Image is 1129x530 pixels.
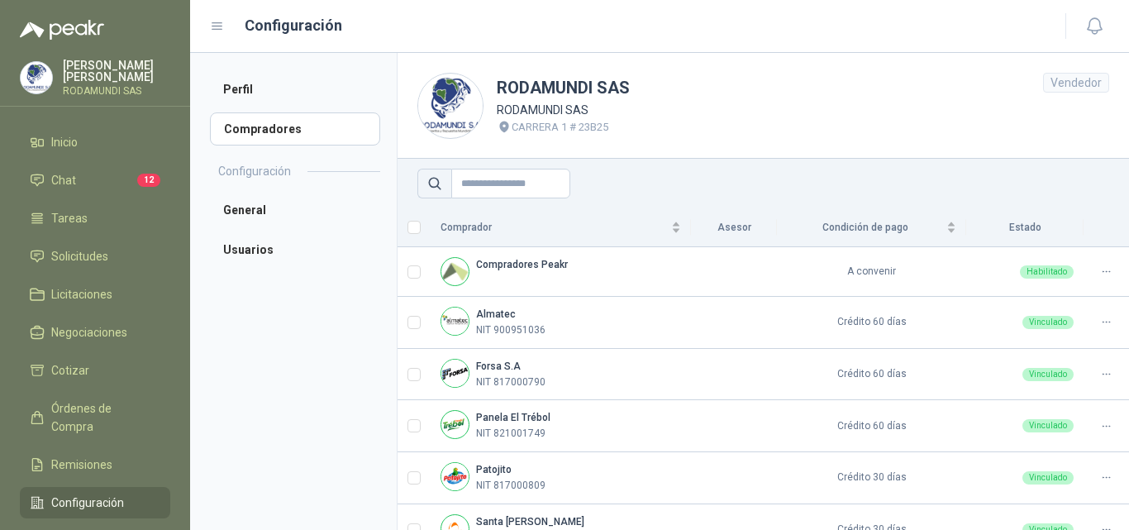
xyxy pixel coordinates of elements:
[777,247,966,297] td: A convenir
[210,73,380,106] a: Perfil
[20,127,170,158] a: Inicio
[441,258,469,285] img: Company Logo
[476,464,512,475] b: Patojito
[1043,73,1109,93] div: Vendedor
[476,478,545,494] p: NIT 817000809
[63,60,170,83] p: [PERSON_NAME] [PERSON_NAME]
[777,208,966,247] th: Condición de pago
[476,322,545,338] p: NIT 900951036
[137,174,160,187] span: 12
[51,285,112,303] span: Licitaciones
[497,75,630,101] h1: RODAMUNDI SAS
[777,452,966,504] td: Crédito 30 días
[20,279,170,310] a: Licitaciones
[51,323,127,341] span: Negociaciones
[51,133,78,151] span: Inicio
[20,317,170,348] a: Negociaciones
[431,208,691,247] th: Comprador
[1020,265,1074,279] div: Habilitado
[63,86,170,96] p: RODAMUNDI SAS
[51,247,108,265] span: Solicitudes
[441,360,469,387] img: Company Logo
[476,259,568,270] b: Compradores Peakr
[20,449,170,480] a: Remisiones
[476,360,521,372] b: Forsa S.A
[20,165,170,196] a: Chat12
[51,399,155,436] span: Órdenes de Compra
[51,494,124,512] span: Configuración
[476,308,516,320] b: Almatec
[512,119,608,136] p: CARRERA 1 # 23B25
[51,171,76,189] span: Chat
[441,411,469,438] img: Company Logo
[777,297,966,349] td: Crédito 60 días
[20,487,170,518] a: Configuración
[245,14,342,37] h1: Configuración
[51,456,112,474] span: Remisiones
[1022,471,1074,485] div: Vinculado
[210,233,380,266] a: Usuarios
[441,308,469,335] img: Company Logo
[20,393,170,442] a: Órdenes de Compra
[20,241,170,272] a: Solicitudes
[476,426,545,442] p: NIT 821001749
[476,375,545,390] p: NIT 817000790
[1022,368,1074,381] div: Vinculado
[20,20,104,40] img: Logo peakr
[21,62,52,93] img: Company Logo
[777,349,966,401] td: Crédito 60 días
[476,412,550,423] b: Panela El Trébol
[210,112,380,146] a: Compradores
[441,220,668,236] span: Comprador
[1022,316,1074,329] div: Vinculado
[966,208,1084,247] th: Estado
[441,463,469,490] img: Company Logo
[777,400,966,452] td: Crédito 60 días
[418,74,483,138] img: Company Logo
[497,101,630,119] p: RODAMUNDI SAS
[476,516,584,528] b: Santa [PERSON_NAME]
[691,208,777,247] th: Asesor
[1022,419,1074,432] div: Vinculado
[218,162,291,180] h2: Configuración
[20,355,170,386] a: Cotizar
[787,220,943,236] span: Condición de pago
[51,209,88,227] span: Tareas
[51,361,89,380] span: Cotizar
[20,203,170,234] a: Tareas
[210,193,380,227] a: General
